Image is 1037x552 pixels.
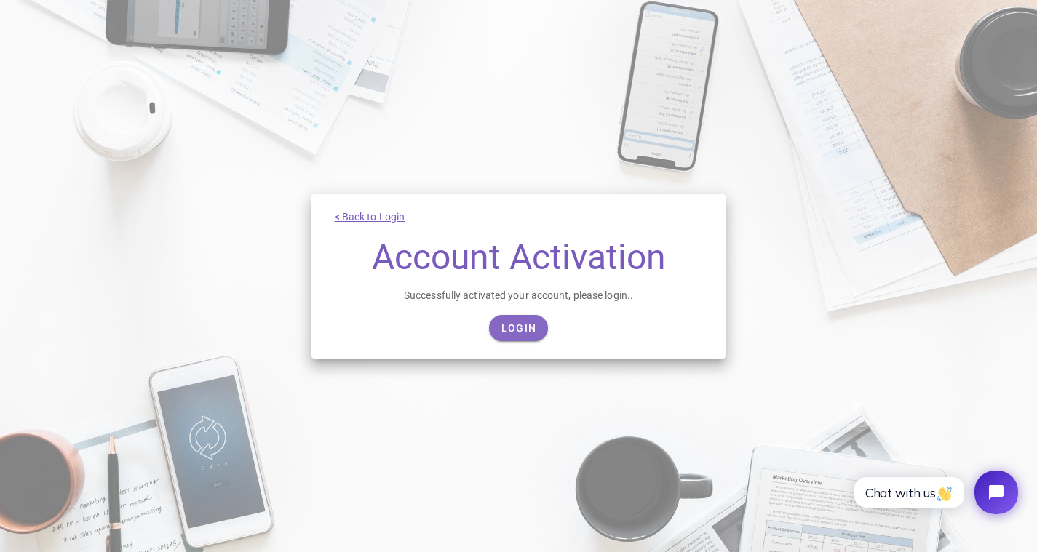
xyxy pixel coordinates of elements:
[501,322,536,334] span: Login
[838,458,1030,527] iframe: Tidio Chat
[335,287,703,303] div: Successfully activated your account, please login..
[335,239,703,276] h1: Account Activation
[335,211,405,223] a: < Back to Login
[489,315,548,341] a: Login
